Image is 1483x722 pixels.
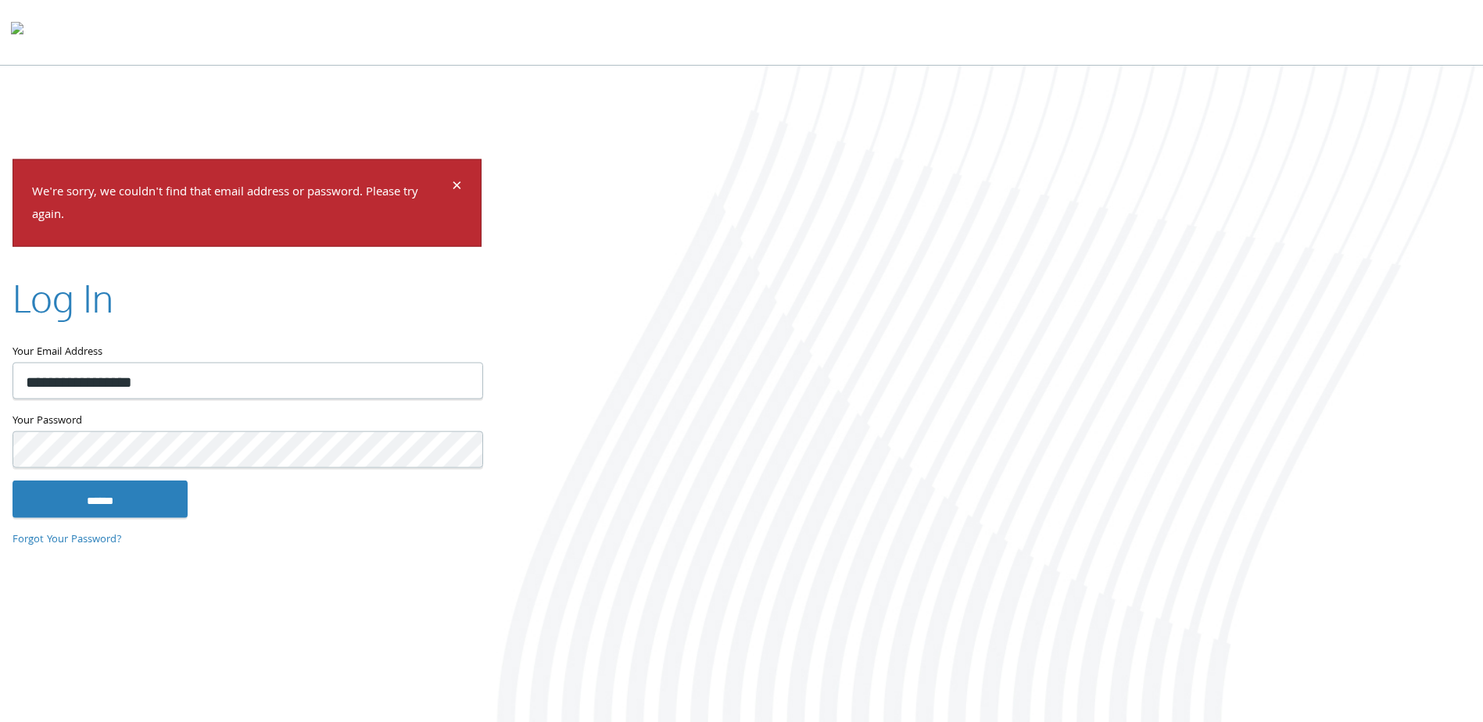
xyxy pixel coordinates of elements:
[11,16,23,48] img: todyl-logo-dark.svg
[13,271,113,323] h2: Log In
[13,531,122,549] a: Forgot Your Password?
[452,179,462,198] button: Dismiss alert
[32,182,450,227] p: We're sorry, we couldn't find that email address or password. Please try again.
[452,173,462,203] span: ×
[13,411,482,431] label: Your Password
